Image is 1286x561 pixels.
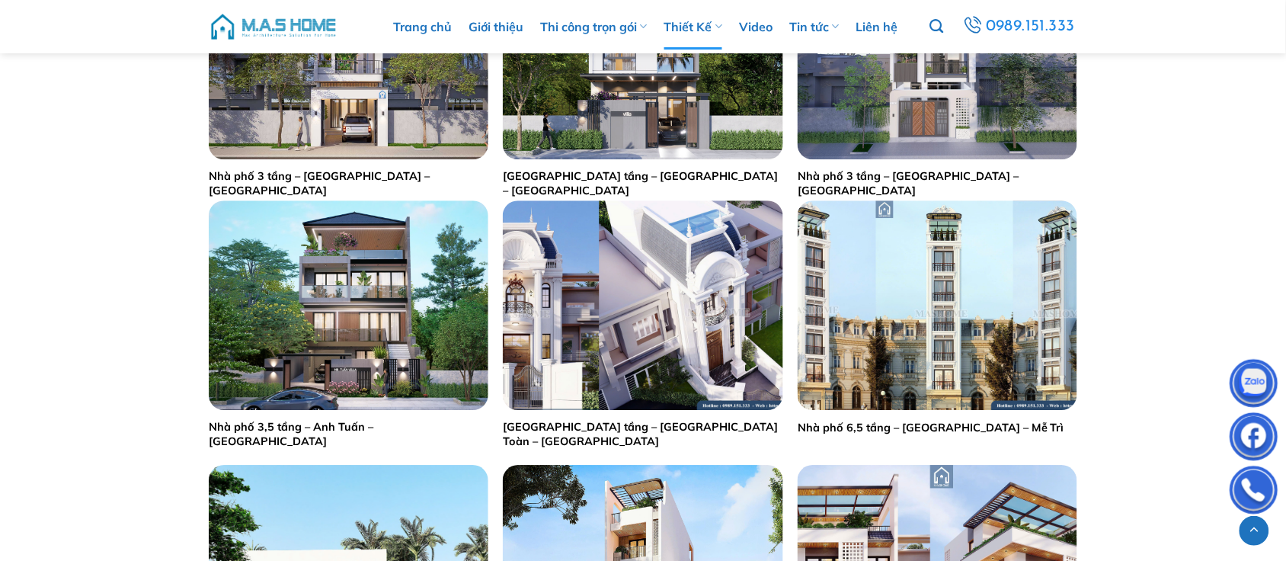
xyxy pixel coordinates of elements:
[789,4,839,50] a: Tin tức
[469,4,524,50] a: Giới thiệu
[1231,416,1277,462] img: Facebook
[930,11,944,43] a: Tìm kiếm
[960,13,1078,40] a: 0989.151.333
[1231,470,1277,515] img: Phone
[394,4,453,50] a: Trang chủ
[503,200,782,410] img: Thiết kế nhà phố anh Toàn - Đan Phượng | MasHome
[503,169,782,197] a: [GEOGRAPHIC_DATA] tầng – [GEOGRAPHIC_DATA] – [GEOGRAPHIC_DATA]
[986,14,1076,40] span: 0989.151.333
[541,4,648,50] a: Thi công trọn gói
[209,4,338,50] img: M.A.S HOME – Tổng Thầu Thiết Kế Và Xây Nhà Trọn Gói
[503,420,782,448] a: [GEOGRAPHIC_DATA] tầng – [GEOGRAPHIC_DATA] Toàn – [GEOGRAPHIC_DATA]
[209,169,488,197] a: Nhà phố 3 tầng – [GEOGRAPHIC_DATA] – [GEOGRAPHIC_DATA]
[739,4,773,50] a: Video
[1231,363,1277,409] img: Zalo
[798,169,1077,197] a: Nhà phố 3 tầng – [GEOGRAPHIC_DATA] – [GEOGRAPHIC_DATA]
[856,4,897,50] a: Liên hệ
[1240,516,1269,546] a: Lên đầu trang
[209,200,488,410] img: Nhà phố 3,5 tầng - Anh Tuấn - Gia Lâm
[664,4,722,50] a: Thiết Kế
[798,421,1064,435] a: Nhà phố 6,5 tầng – [GEOGRAPHIC_DATA] – Mễ Trì
[209,420,488,448] a: Nhà phố 3,5 tầng – Anh Tuấn – [GEOGRAPHIC_DATA]
[798,200,1077,410] img: Thiết kế nhà phố anh Dương - Mễ Trì | MasHome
